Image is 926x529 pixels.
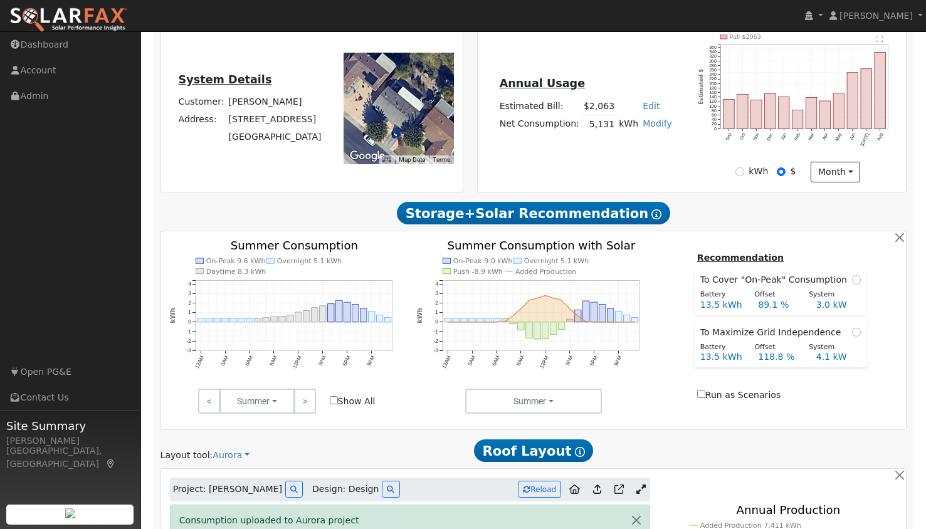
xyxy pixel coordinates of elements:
rect: onclick="" [295,312,302,322]
rect: onclick="" [320,306,326,322]
button: Map Data [399,155,425,164]
div: 118.8 % [752,350,809,364]
rect: onclick="" [312,308,318,322]
u: System Details [179,73,272,86]
rect: onclick="" [861,69,872,129]
rect: onclick="" [271,317,277,323]
rect: onclick="" [575,310,581,323]
rect: onclick="" [779,97,790,129]
td: Estimated Bill: [497,97,581,115]
td: [GEOGRAPHIC_DATA] [226,128,324,146]
circle: onclick="" [560,300,562,301]
div: [GEOGRAPHIC_DATA], [GEOGRAPHIC_DATA] [6,444,134,471]
rect: onclick="" [279,317,285,322]
text: -2 [433,338,438,344]
rect: onclick="" [287,315,293,322]
text: 60 [712,113,717,117]
text: 0 [188,320,191,325]
a: Aurora to Home [564,479,585,500]
text: 12AM [441,355,451,370]
text: 9PM [614,355,623,367]
text: 200 [709,81,717,86]
rect: onclick="" [352,305,359,322]
rect: onclick="" [255,318,261,322]
text: 120 [709,99,717,103]
text: Overnight 5.1 kWh [524,257,589,265]
div: 13.5 kWh [693,298,751,312]
text: Push -8.9 kWh [453,268,503,276]
span: [PERSON_NAME] [839,11,913,21]
text: Nov [752,132,760,142]
a: Edit [643,101,660,111]
text: Daytime 8.3 kWh [206,268,266,276]
div: 13.5 kWh [693,350,751,364]
a: Aurora [213,449,250,462]
div: System [802,342,857,353]
text: -3 [186,348,191,354]
text: 3 [188,291,191,297]
td: Net Consumption: [497,115,581,134]
rect: onclick="" [453,318,459,322]
text: 9AM [268,355,278,367]
text: 140 [709,95,717,99]
rect: onclick="" [477,319,483,323]
td: $2,063 [581,97,616,115]
text: Overnight 5.1 kWh [277,257,342,265]
span: Design: Design [312,483,379,496]
span: Layout tool: [160,450,213,460]
rect: onclick="" [616,312,622,322]
rect: onclick="" [493,319,500,323]
rect: onclick="" [723,99,735,128]
rect: onclick="" [445,318,451,323]
text: 0 [714,127,717,131]
text: 240 [709,72,717,76]
text: Mar [808,132,815,142]
text: Jan [780,132,787,140]
circle: onclick="" [626,322,628,323]
text: 160 [709,90,717,95]
span: Project: [PERSON_NAME] [173,483,282,496]
rect: onclick="" [526,322,532,338]
text: 12PM [539,355,550,370]
span: Storage+Solar Recommendation [397,202,670,224]
text: 320 [709,54,717,58]
text: Summer Consumption [231,239,359,252]
text: 1 [188,310,191,316]
rect: onclick="" [214,318,220,322]
text: 3 [435,291,438,297]
rect: onclick="" [518,322,524,330]
rect: onclick="" [469,319,475,323]
text: 3AM [466,355,476,367]
rect: onclick="" [624,315,630,323]
rect: onclick="" [567,320,573,323]
a: Open this area in Google Maps (opens a new window) [347,148,388,164]
label: kWh [749,165,768,178]
text: 4 [188,281,191,287]
td: [STREET_ADDRESS] [226,111,324,128]
text: 340 [709,50,717,54]
text: 180 [709,86,717,90]
button: month [811,162,860,183]
rect: onclick="" [510,322,516,324]
text: 3PM [318,355,327,367]
text: 0 [435,320,438,325]
circle: onclick="" [593,322,595,323]
a: < [198,389,220,414]
circle: onclick="" [585,321,587,323]
u: Annual Usage [500,77,585,90]
label: $ [790,165,796,178]
circle: onclick="" [495,322,497,323]
rect: onclick="" [751,100,762,129]
rect: onclick="" [765,93,776,128]
text: 260 [709,68,717,72]
text: 12PM [292,355,303,370]
rect: onclick="" [847,73,858,129]
text: 6AM [244,355,253,367]
u: Recommendation [697,253,784,263]
text: -3 [433,348,438,354]
circle: onclick="" [446,322,448,323]
div: Battery [693,290,748,300]
div: Offset [748,342,802,353]
text: Summer Consumption with Solar [447,239,636,252]
rect: onclick="" [377,315,383,323]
